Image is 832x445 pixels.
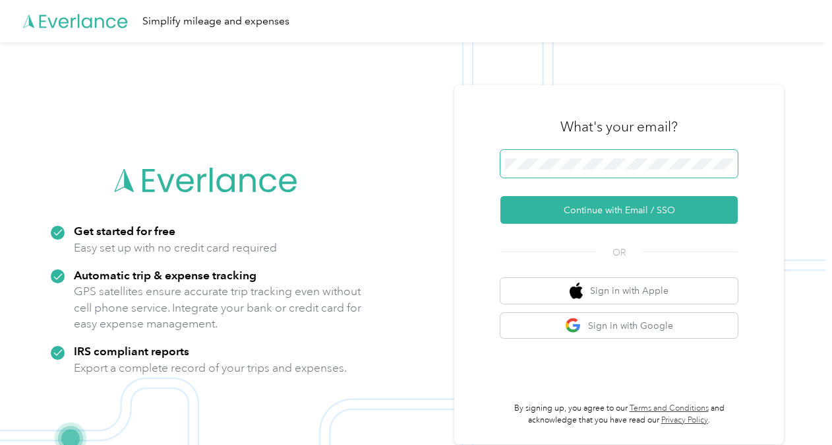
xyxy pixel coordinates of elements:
[500,278,738,304] button: apple logoSign in with Apple
[560,118,678,136] h3: What's your email?
[74,283,362,332] p: GPS satellites ensure accurate trip tracking even without cell phone service. Integrate your bank...
[74,268,256,282] strong: Automatic trip & expense tracking
[500,196,738,224] button: Continue with Email / SSO
[142,13,289,30] div: Simplify mileage and expenses
[596,246,642,259] span: OR
[565,318,581,334] img: google logo
[630,403,709,413] a: Terms and Conditions
[74,240,277,256] p: Easy set up with no credit card required
[74,224,175,238] strong: Get started for free
[74,344,189,358] strong: IRS compliant reports
[74,360,347,376] p: Export a complete record of your trips and expenses.
[661,415,708,425] a: Privacy Policy
[570,283,583,299] img: apple logo
[500,313,738,339] button: google logoSign in with Google
[500,403,738,426] p: By signing up, you agree to our and acknowledge that you have read our .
